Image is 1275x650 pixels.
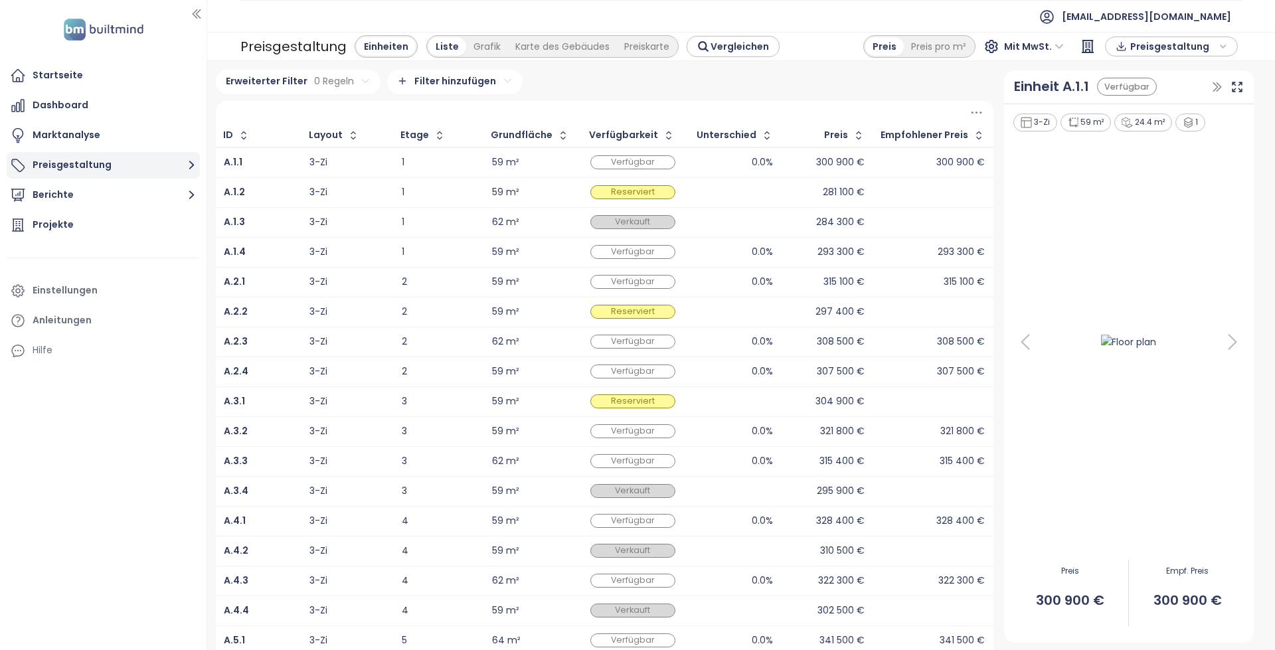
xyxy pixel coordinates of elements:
[428,37,466,56] div: Liste
[816,517,865,525] div: 328 400 €
[590,335,675,349] div: Verfügbar
[711,39,769,54] span: Vergleichen
[402,248,475,256] div: 1
[224,514,246,527] b: A.4.1
[938,576,985,585] div: 322 300 €
[309,367,327,376] div: 3-Zi
[1012,590,1129,611] span: 300 900 €
[1014,76,1089,97] a: Einheit A.1.1
[224,604,249,617] b: A.4.4
[937,337,985,346] div: 308 500 €
[1129,590,1246,611] span: 300 900 €
[224,457,248,465] a: A.3.3
[590,365,675,378] div: Verfügbar
[224,245,246,258] b: A.1.4
[224,633,245,647] b: A.5.1
[309,278,327,286] div: 3-Zi
[224,546,248,555] a: A.4.2
[402,457,475,465] div: 3
[823,278,865,286] div: 315 100 €
[590,514,675,528] div: Verfügbar
[590,185,675,199] div: Reserviert
[818,576,865,585] div: 322 300 €
[508,37,617,56] div: Karte des Gebäudes
[937,367,985,376] div: 307 500 €
[590,305,675,319] div: Reserviert
[7,152,200,179] button: Preisgestaltung
[819,457,865,465] div: 315 400 €
[590,454,675,468] div: Verfügbar
[309,218,327,226] div: 3-Zi
[400,131,429,139] div: Etage
[492,576,519,585] div: 62 m²
[590,574,675,588] div: Verfügbar
[590,215,675,229] div: Verkauft
[224,484,248,497] b: A.3.4
[224,367,248,376] a: A.2.4
[7,307,200,334] a: Anleitungen
[752,427,773,436] div: 0.0%
[224,397,245,406] a: A.3.1
[697,131,756,139] div: Unterschied
[815,397,865,406] div: 304 900 €
[940,427,985,436] div: 321 800 €
[7,62,200,89] a: Startseite
[492,546,519,555] div: 59 m²
[817,606,865,615] div: 302 500 €
[309,158,327,167] div: 3-Zi
[7,337,200,364] div: Hilfe
[309,636,327,645] div: 3-Zi
[402,606,475,615] div: 4
[224,365,248,378] b: A.2.4
[224,218,245,226] a: A.1.3
[240,35,347,58] div: Preisgestaltung
[492,457,519,465] div: 62 m²
[492,636,521,645] div: 64 m²
[33,342,52,359] div: Hilfe
[224,335,248,348] b: A.2.3
[224,636,245,645] a: A.5.1
[224,275,245,288] b: A.2.1
[1129,565,1246,578] span: Empf. Preis
[904,37,974,56] div: Preis pro m²
[938,248,985,256] div: 293 300 €
[402,367,475,376] div: 2
[940,636,985,645] div: 341 500 €
[824,131,848,139] div: Preis
[1061,114,1112,131] div: 59 m²
[590,544,675,558] div: Verkauft
[466,37,508,56] div: Grafik
[7,122,200,149] a: Marktanalyse
[224,188,245,197] a: A.1.2
[224,576,248,585] a: A.4.3
[309,248,327,256] div: 3-Zi
[309,576,327,585] div: 3-Zi
[817,248,865,256] div: 293 300 €
[7,182,200,208] button: Berichte
[224,185,245,199] b: A.1.2
[816,218,865,226] div: 284 300 €
[817,487,865,495] div: 295 900 €
[492,188,519,197] div: 59 m²
[617,37,677,56] div: Preiskarte
[224,427,248,436] a: A.3.2
[492,487,519,495] div: 59 m²
[590,604,675,617] div: Verkauft
[223,131,233,139] div: ID
[752,367,773,376] div: 0.0%
[1086,331,1171,353] img: Floor plan
[492,337,519,346] div: 62 m²
[1175,114,1206,131] div: 1
[752,337,773,346] div: 0.0%
[819,636,865,645] div: 341 500 €
[224,158,242,167] a: A.1.1
[402,278,475,286] div: 2
[309,487,327,495] div: 3-Zi
[224,394,245,408] b: A.3.1
[402,487,475,495] div: 3
[224,337,248,346] a: A.2.3
[752,517,773,525] div: 0.0%
[817,367,865,376] div: 307 500 €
